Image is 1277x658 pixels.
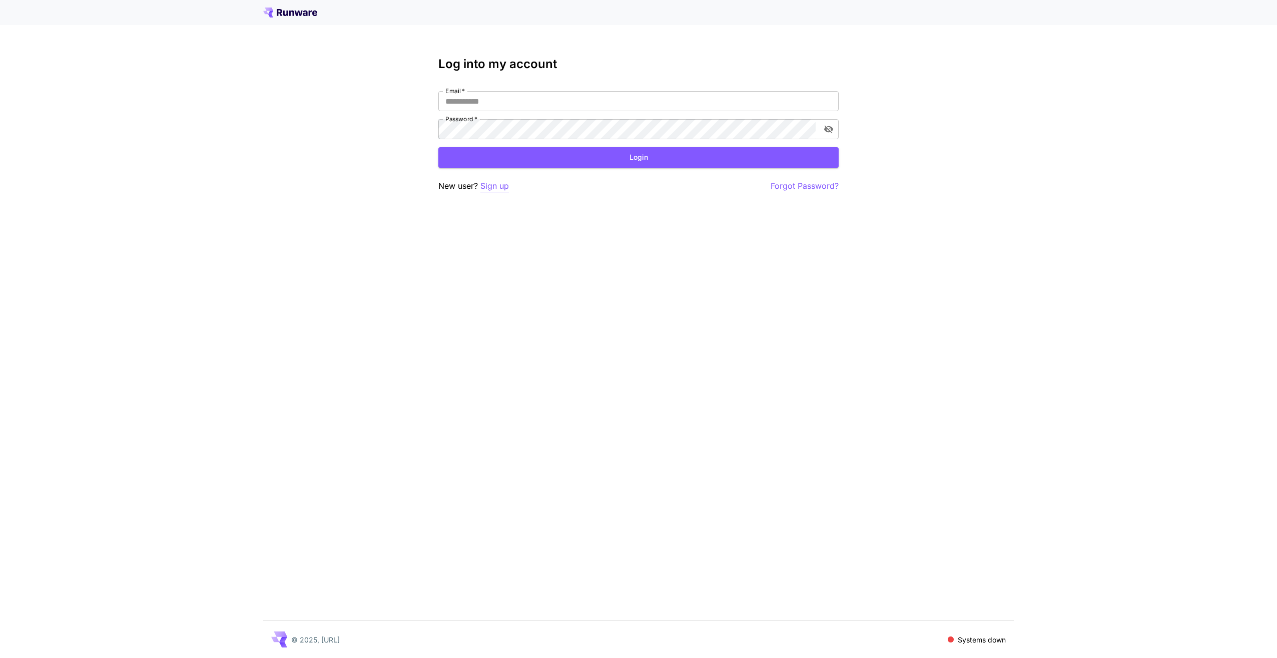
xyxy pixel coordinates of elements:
button: Forgot Password? [771,180,839,192]
p: New user? [438,180,509,192]
button: toggle password visibility [820,120,838,138]
p: Systems down [958,634,1006,645]
button: Login [438,147,839,168]
label: Email [445,87,465,95]
h3: Log into my account [438,57,839,71]
p: © 2025, [URL] [291,634,340,645]
label: Password [445,115,477,123]
button: Sign up [480,180,509,192]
